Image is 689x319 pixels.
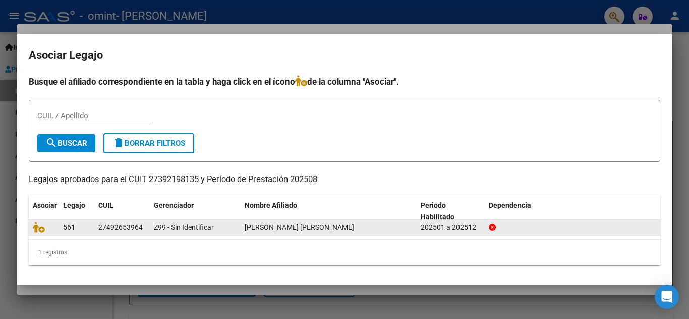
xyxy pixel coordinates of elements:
div: 202501 a 202512 [421,222,481,233]
div: 1 registros [29,240,660,265]
span: Gerenciador [154,201,194,209]
p: Legajos aprobados para el CUIT 27392198135 y Período de Prestación 202508 [29,174,660,186]
span: CUIL [98,201,113,209]
span: Borrar Filtros [112,139,185,148]
span: Legajo [63,201,85,209]
datatable-header-cell: Nombre Afiliado [241,195,417,228]
span: Nombre Afiliado [245,201,297,209]
span: 561 [63,223,75,231]
h4: Busque el afiliado correspondiente en la tabla y haga click en el ícono de la columna "Asociar". [29,75,660,88]
datatable-header-cell: CUIL [94,195,150,228]
mat-icon: delete [112,137,125,149]
datatable-header-cell: Legajo [59,195,94,228]
button: Buscar [37,134,95,152]
span: Asociar [33,201,57,209]
datatable-header-cell: Dependencia [485,195,661,228]
datatable-header-cell: Gerenciador [150,195,241,228]
datatable-header-cell: Periodo Habilitado [417,195,485,228]
datatable-header-cell: Asociar [29,195,59,228]
div: Open Intercom Messenger [655,285,679,309]
span: Z99 - Sin Identificar [154,223,214,231]
span: Buscar [45,139,87,148]
span: Dependencia [489,201,531,209]
div: 27492653964 [98,222,143,233]
button: Borrar Filtros [103,133,194,153]
span: Periodo Habilitado [421,201,454,221]
h2: Asociar Legajo [29,46,660,65]
mat-icon: search [45,137,58,149]
span: MATTOLINI BUTA MARIA EMILCE [245,223,354,231]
